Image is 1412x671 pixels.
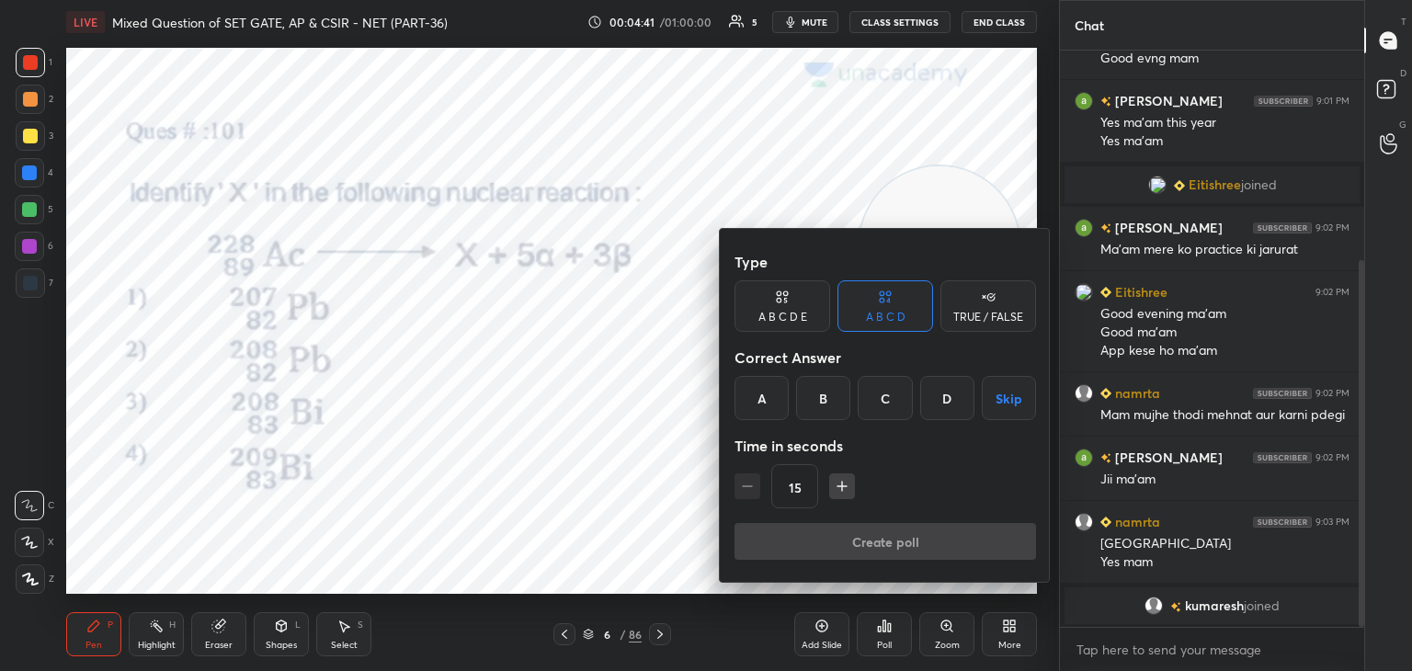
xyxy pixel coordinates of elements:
div: A B C D [866,312,905,323]
div: B [796,376,850,420]
div: A B C D E [758,312,807,323]
div: TRUE / FALSE [953,312,1023,323]
div: C [858,376,912,420]
div: Type [734,244,1036,280]
div: Correct Answer [734,339,1036,376]
div: A [734,376,789,420]
div: Time in seconds [734,427,1036,464]
div: D [920,376,974,420]
button: Skip [982,376,1036,420]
